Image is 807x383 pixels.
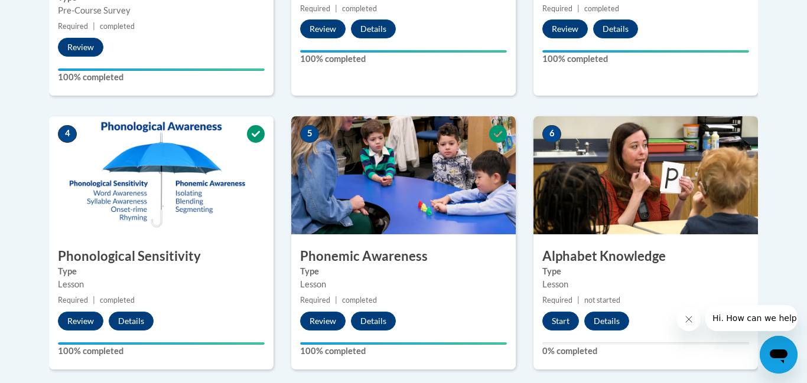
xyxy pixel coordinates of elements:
[109,312,154,330] button: Details
[300,265,507,278] label: Type
[58,125,77,143] span: 4
[542,296,572,305] span: Required
[533,116,758,234] img: Course Image
[705,305,798,331] iframe: Message from company
[58,312,103,330] button: Review
[58,296,88,305] span: Required
[542,278,749,291] div: Lesson
[542,312,579,330] button: Start
[577,296,580,305] span: |
[342,296,377,305] span: completed
[300,296,330,305] span: Required
[760,336,798,374] iframe: Button to launch messaging window
[677,307,701,331] iframe: Close message
[542,125,561,143] span: 6
[300,342,507,345] div: Your progress
[93,22,95,31] span: |
[584,312,629,330] button: Details
[577,4,580,13] span: |
[58,278,265,291] div: Lesson
[300,312,346,330] button: Review
[100,22,135,31] span: completed
[351,19,396,38] button: Details
[300,125,319,143] span: 5
[58,38,103,57] button: Review
[58,265,265,278] label: Type
[335,4,337,13] span: |
[49,247,274,266] h3: Phonological Sensitivity
[542,19,588,38] button: Review
[58,342,265,345] div: Your progress
[584,4,619,13] span: completed
[300,53,507,66] label: 100% completed
[542,50,749,53] div: Your progress
[300,278,507,291] div: Lesson
[593,19,638,38] button: Details
[300,345,507,358] label: 100% completed
[584,296,620,305] span: not started
[542,4,572,13] span: Required
[58,4,265,17] div: Pre-Course Survey
[533,247,758,266] h3: Alphabet Knowledge
[300,19,346,38] button: Review
[58,22,88,31] span: Required
[300,50,507,53] div: Your progress
[291,247,516,266] h3: Phonemic Awareness
[342,4,377,13] span: completed
[58,71,265,84] label: 100% completed
[300,4,330,13] span: Required
[49,116,274,234] img: Course Image
[58,345,265,358] label: 100% completed
[58,68,265,71] div: Your progress
[542,265,749,278] label: Type
[335,296,337,305] span: |
[542,53,749,66] label: 100% completed
[351,312,396,330] button: Details
[291,116,516,234] img: Course Image
[7,8,96,18] span: Hi. How can we help?
[542,345,749,358] label: 0% completed
[93,296,95,305] span: |
[100,296,135,305] span: completed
